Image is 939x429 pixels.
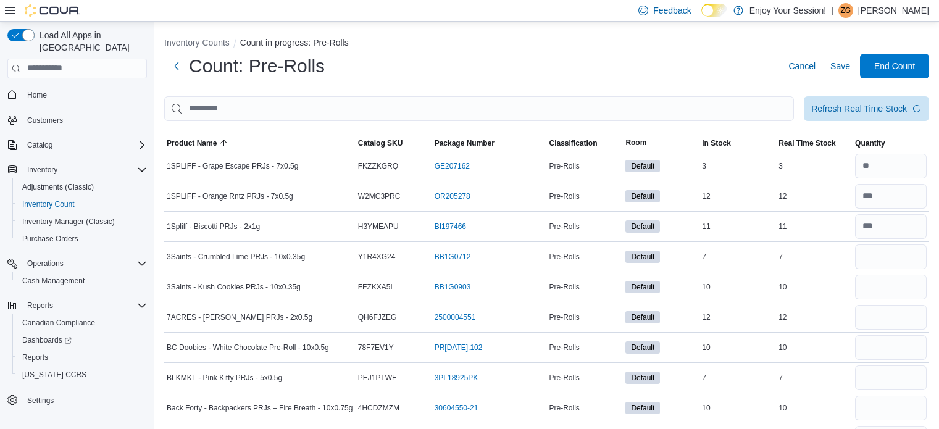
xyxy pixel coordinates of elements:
div: 3 [699,159,776,173]
span: Catalog [27,140,52,150]
button: Save [825,54,855,78]
button: Operations [22,256,69,271]
span: Default [631,251,654,262]
div: 10 [776,280,853,294]
span: BC Doobies - White Chocolate Pre-Roll - 10x0.5g [167,343,329,352]
div: 10 [776,401,853,415]
a: BI197466 [435,222,466,231]
span: 3Saints - Kush Cookies PRJs - 10x0.35g [167,282,301,292]
span: Reports [27,301,53,310]
button: Purchase Orders [12,230,152,248]
span: Settings [22,392,147,407]
a: PR[DATE].102 [435,343,483,352]
span: Pre-Rolls [549,312,579,322]
span: Customers [27,115,63,125]
span: Washington CCRS [17,367,147,382]
span: Reports [17,350,147,365]
div: 12 [699,189,776,204]
span: Purchase Orders [17,231,147,246]
span: 1SPLIFF - Orange Rntz PRJs - 7x0.5g [167,191,293,201]
span: 7ACRES - [PERSON_NAME] PRJs - 2x0.5g [167,312,312,322]
span: Quantity [855,138,885,148]
span: Default [631,221,654,232]
a: Adjustments (Classic) [17,180,99,194]
button: Reports [12,349,152,366]
a: Inventory Count [17,197,80,212]
span: Pre-Rolls [549,373,579,383]
button: Inventory Counts [164,38,230,48]
span: Purchase Orders [22,234,78,244]
span: Inventory Manager (Classic) [17,214,147,229]
input: This is a search bar. After typing your query, hit enter to filter the results lower in the page. [164,96,794,121]
button: Quantity [853,136,929,151]
span: Canadian Compliance [22,318,95,328]
span: FFZKXA5L [358,282,394,292]
button: Product Name [164,136,356,151]
span: Adjustments (Classic) [17,180,147,194]
span: PEJ1PTWE [358,373,397,383]
span: Default [625,160,660,172]
a: Settings [22,393,59,408]
button: Inventory [2,161,152,178]
span: Inventory Manager (Classic) [22,217,115,227]
span: Pre-Rolls [549,343,579,352]
span: Settings [27,396,54,406]
button: Adjustments (Classic) [12,178,152,196]
button: [US_STATE] CCRS [12,366,152,383]
span: Customers [22,112,147,128]
span: In Stock [702,138,731,148]
button: Catalog SKU [356,136,432,151]
span: Pre-Rolls [549,282,579,292]
span: FKZZKGRQ [358,161,398,171]
button: Inventory Count [12,196,152,213]
span: Default [625,190,660,202]
span: Default [631,402,654,414]
div: 10 [699,340,776,355]
span: Feedback [653,4,691,17]
span: Adjustments (Classic) [22,182,94,192]
button: Operations [2,255,152,272]
span: Dashboards [17,333,147,348]
button: Reports [22,298,58,313]
span: 1SPLIFF - Grape Escape PRJs - 7x0.5g [167,161,298,171]
h1: Count: Pre-Rolls [189,54,325,78]
button: Cash Management [12,272,152,289]
a: Customers [22,113,68,128]
span: Default [625,341,660,354]
span: Home [22,87,147,102]
span: Save [830,60,850,72]
img: Cova [25,4,80,17]
button: Customers [2,111,152,129]
button: Settings [2,391,152,409]
span: Classification [549,138,597,148]
a: 30604550-21 [435,403,478,413]
a: BB1G0903 [435,282,471,292]
div: 7 [699,370,776,385]
div: 12 [776,310,853,325]
span: 1Spliff - Biscotti PRJs - 2x1g [167,222,260,231]
span: [US_STATE] CCRS [22,370,86,380]
span: Cancel [788,60,816,72]
span: Operations [22,256,147,271]
span: BLKMKT - Pink Kitty PRJs - 5x0.5g [167,373,282,383]
button: Next [164,54,189,78]
span: 78F7EV1Y [358,343,394,352]
a: Home [22,88,52,102]
div: Refresh Real Time Stock [811,102,907,115]
span: Catalog [22,138,147,152]
span: Default [631,312,654,323]
input: Dark Mode [701,4,727,17]
span: Catalog SKU [358,138,403,148]
span: Inventory Count [22,199,75,209]
span: Default [631,372,654,383]
a: 3PL18925PK [435,373,478,383]
div: 10 [776,340,853,355]
span: Package Number [435,138,495,148]
span: Cash Management [22,276,85,286]
button: Count in progress: Pre-Rolls [240,38,349,48]
span: 3Saints - Crumbled Lime PRJs - 10x0.35g [167,252,305,262]
span: Default [631,160,654,172]
a: Reports [17,350,53,365]
button: Catalog [22,138,57,152]
button: Home [2,86,152,104]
